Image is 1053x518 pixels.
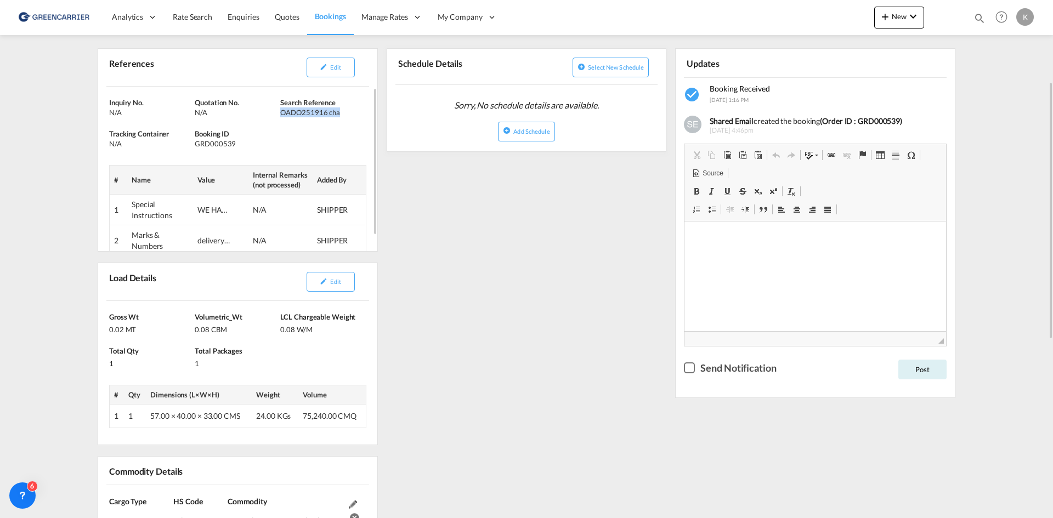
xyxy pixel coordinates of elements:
span: Add Schedule [513,128,550,135]
button: icon-plus-circleSelect new schedule [573,58,649,77]
span: Commodity [228,497,267,506]
div: N/A [195,107,278,117]
a: Insert Special Character [903,148,919,162]
div: K [1016,8,1034,26]
div: delivery note No. 55464963 [197,235,230,246]
th: Weight [252,385,298,404]
a: Align Right [805,202,820,217]
a: Block Quote [756,202,771,217]
td: 1 [124,405,146,428]
div: GRD000539 [195,139,278,149]
span: Rate Search [173,12,212,21]
a: Link (Ctrl+K) [824,148,839,162]
span: Help [992,8,1011,26]
div: Load Details [106,267,161,296]
md-icon: icon-plus-circle [578,63,585,71]
a: Strikethrough [735,184,750,198]
span: New [879,12,920,21]
div: OADO251916 cha [280,107,363,117]
span: Bookings [315,12,346,21]
div: 1 [109,356,192,368]
span: Cargo Type [109,497,146,506]
img: awAAAAZJREFUAwCT8mq1i85GtAAAAABJRU5ErkJggg== [684,116,701,133]
span: LCL Chargeable Weight [280,312,355,321]
md-checkbox: Checkbox No Ink [684,360,776,375]
div: 0.08 CBM [195,322,278,334]
b: (Order ID : GRD000539) [820,116,902,126]
th: Added By [313,165,366,194]
span: My Company [438,12,483,22]
span: HS Code [173,497,202,506]
span: Booking Received [710,84,770,93]
span: Booking ID [195,129,229,138]
td: SHIPPER [313,225,366,256]
a: Cut (Ctrl+X) [689,148,704,162]
a: Justify [820,202,835,217]
div: 0.08 W/M [280,322,363,334]
a: Copy (Ctrl+C) [704,148,720,162]
md-icon: icon-pencil [320,63,327,71]
a: Insert Horizontal Line [888,148,903,162]
span: Volumetric_Wt [195,312,242,321]
span: Quotes [275,12,299,21]
a: Paste as plain text (Ctrl+Shift+V) [735,148,750,162]
md-icon: icon-magnify [973,12,986,24]
a: Increase Indent [738,202,753,217]
a: Decrease Indent [722,202,738,217]
md-icon: icon-checkbox-marked-circle [684,86,701,104]
md-icon: icon-plus-circle [503,127,511,134]
a: Redo (Ctrl+Y) [784,148,799,162]
span: Analytics [112,12,143,22]
md-icon: icon-pencil [320,277,327,285]
span: 24.00 KGs [256,411,291,420]
div: Commodity Details [106,461,235,480]
button: Post [898,360,947,379]
a: Insert/Remove Bulleted List [704,202,720,217]
span: Edit [330,278,341,285]
span: 75,240.00 CMQ [303,411,356,420]
a: Paste from Word [750,148,766,162]
span: Total Qty [109,346,139,355]
span: Select new schedule [588,64,644,71]
span: Source [701,169,723,178]
div: 1 [195,356,278,368]
span: Sorry, No schedule details are available. [450,95,603,116]
b: Shared Email [710,116,754,126]
a: Unlink [839,148,854,162]
iframe: Editor, editor4 [684,221,946,331]
div: WE HAVE RECEIVED THE CONFIRATION, PLEASE ARRANGE THE PICK UP FOR THIS SHIPMENT. DANFOSS DISTRIBUT... [197,204,230,215]
th: Internal Remarks (not processed) [248,165,313,194]
a: Italic (Ctrl+I) [704,184,720,198]
button: icon-plus 400-fgNewicon-chevron-down [874,7,924,29]
span: [DATE] 1:16 PM [710,96,749,103]
span: Edit [330,64,341,71]
a: Spell Check As You Type [802,148,821,162]
md-icon: icon-chevron-down [907,10,920,23]
div: N/A [109,107,192,117]
div: 0.02 MT [109,322,192,334]
td: 2 [110,225,128,256]
td: 1 [110,405,124,428]
th: # [110,165,128,194]
td: SHIPPER [313,195,366,225]
div: References [106,53,235,82]
a: Subscript [750,184,766,198]
span: Inquiry No. [109,98,144,107]
a: Bold (Ctrl+B) [689,184,704,198]
span: Tracking Container [109,129,169,138]
th: Dimensions (L×W×H) [146,385,252,404]
button: icon-pencilEdit [307,272,355,292]
span: 57.00 × 40.00 × 33.00 CMS [150,411,240,420]
span: Gross Wt [109,312,139,321]
th: # [110,385,124,404]
td: Special Instructions [127,195,193,225]
th: Qty [124,385,146,404]
div: Updates [684,53,813,72]
a: Remove Format [784,184,799,198]
md-icon: icon-plus 400-fg [879,10,892,23]
button: icon-pencilEdit [307,58,355,77]
div: N/A [253,204,286,215]
a: Superscript [766,184,781,198]
button: icon-plus-circleAdd Schedule [498,122,554,141]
